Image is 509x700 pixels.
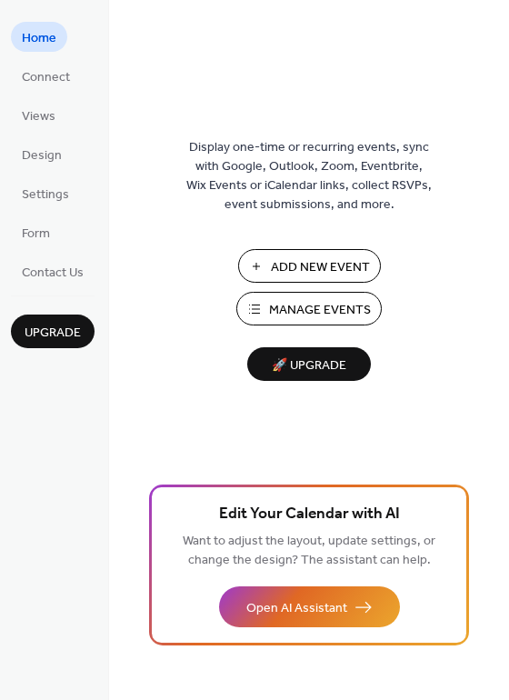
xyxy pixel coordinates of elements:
[11,217,61,247] a: Form
[183,529,435,573] span: Want to adjust the layout, update settings, or change the design? The assistant can help.
[269,301,371,320] span: Manage Events
[11,61,81,91] a: Connect
[11,178,80,208] a: Settings
[22,68,70,87] span: Connect
[219,586,400,627] button: Open AI Assistant
[219,502,400,527] span: Edit Your Calendar with AI
[22,225,50,244] span: Form
[22,264,84,283] span: Contact Us
[22,107,55,126] span: Views
[247,347,371,381] button: 🚀 Upgrade
[246,599,347,618] span: Open AI Assistant
[236,292,382,325] button: Manage Events
[22,185,69,205] span: Settings
[11,315,95,348] button: Upgrade
[258,354,360,378] span: 🚀 Upgrade
[11,22,67,52] a: Home
[11,256,95,286] a: Contact Us
[22,29,56,48] span: Home
[25,324,81,343] span: Upgrade
[22,146,62,165] span: Design
[11,139,73,169] a: Design
[11,100,66,130] a: Views
[238,249,381,283] button: Add New Event
[186,138,432,215] span: Display one-time or recurring events, sync with Google, Outlook, Zoom, Eventbrite, Wix Events or ...
[271,258,370,277] span: Add New Event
